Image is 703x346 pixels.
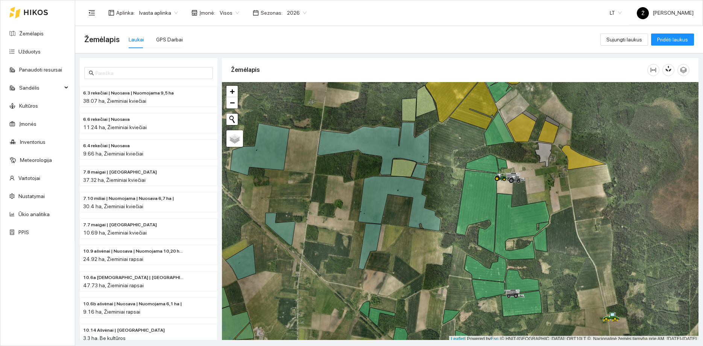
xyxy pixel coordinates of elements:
[83,177,146,183] span: 37.32 ha, Žieminiai kviečiai
[18,211,50,217] a: Ūkio analitika
[83,230,147,236] span: 10.69 ha, Žieminiai kviečiai
[261,9,282,17] span: Sezonas :
[20,139,46,145] a: Inventorius
[83,151,143,157] span: 9.66 ha, Žieminiai kviečiai
[83,274,184,281] span: 10.6a ašvėnai | Nuomojama | Nuosava 6,0 ha |
[651,34,694,46] button: Pridėti laukus
[18,229,29,235] a: PPIS
[226,97,238,108] a: Zoom out
[600,34,648,46] button: Sujungti laukus
[83,98,146,104] span: 38.07 ha, Žieminiai kviečiai
[647,64,659,76] button: column-width
[500,336,501,341] span: |
[83,203,143,209] span: 30.4 ha, Žieminiai kviečiai
[199,9,215,17] span: Įmonė :
[19,30,44,37] a: Žemėlapis
[19,121,36,127] a: Įmonės
[19,103,38,109] a: Kultūros
[253,10,259,16] span: calendar
[83,142,130,149] span: 6.4 rekečiai | Nuosava
[230,98,235,107] span: −
[96,69,208,77] input: Paieška
[18,49,41,55] a: Užduotys
[287,7,307,18] span: 2026
[89,70,94,76] span: search
[657,35,688,44] span: Pridėti laukus
[83,124,147,130] span: 11.24 ha, Žieminiai kviečiai
[18,175,40,181] a: Vartotojai
[84,5,99,20] button: menu-fold
[83,195,174,202] span: 7.10 miliai | Nuomojama | Nuosava 6,7 ha |
[83,116,130,123] span: 6.6 rekečiai | Nuosava
[220,7,239,18] span: Visos
[226,86,238,97] a: Zoom in
[600,37,648,43] a: Sujungti laukus
[19,67,62,73] a: Panaudoti resursai
[449,336,698,342] div: | Powered by © HNIT-[GEOGRAPHIC_DATA]; ORT10LT ©, Nacionalinė žemės tarnyba prie AM, [DATE]-[DATE]
[84,34,120,46] span: Žemėlapis
[20,157,52,163] a: Meteorologija
[83,256,143,262] span: 24.92 ha, Žieminiai rapsai
[83,282,144,288] span: 47.73 ha, Žieminiai rapsai
[88,9,95,16] span: menu-fold
[230,87,235,96] span: +
[651,37,694,43] a: Pridėti laukus
[641,7,645,19] span: Ž
[116,9,135,17] span: Aplinka :
[83,90,174,97] span: 6.3 rekečiai | Nuosava | Nuomojama 9,5 ha
[231,59,647,81] div: Žemėlapis
[610,7,622,18] span: LT
[139,7,178,18] span: Ivasta aplinka
[18,193,45,199] a: Nustatymai
[108,10,114,16] span: layout
[83,309,140,315] span: 9.16 ha, Žieminiai rapsai
[129,35,144,44] div: Laukai
[606,35,642,44] span: Sujungti laukus
[226,130,243,147] a: Layers
[226,114,238,125] button: Initiate a new search
[648,67,659,73] span: column-width
[83,221,157,229] span: 7.7 maigai | Nuomojama
[83,335,126,341] span: 3.3 ha, Be kultūros
[491,336,499,341] a: Esri
[83,300,182,308] span: 10.6b ašvėnai | Nuosava | Nuomojama 6,1 ha |
[83,327,165,334] span: 10.14 Ašvėnai | Nuosava
[191,10,197,16] span: shop
[451,336,465,341] a: Leaflet
[19,80,62,95] span: Sandėlis
[156,35,183,44] div: GPS Darbai
[637,10,694,16] span: [PERSON_NAME]
[83,169,157,176] span: 7.8 maigai | Nuosava
[83,248,184,255] span: 10.9 ašvėnai | Nuosava | Nuomojama 10,20 ha |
